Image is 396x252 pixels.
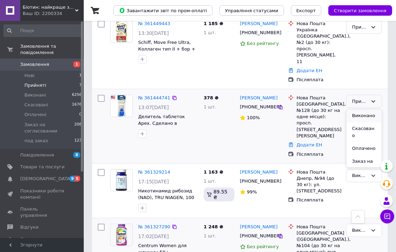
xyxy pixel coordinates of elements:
[297,224,341,230] div: Нова Пошта
[138,114,187,132] a: Делитель таблеток Apex. Сделано в [GEOGRAPHIC_DATA].
[204,178,216,184] span: 1 шт.
[79,72,82,79] span: 1
[204,30,216,35] span: 1 шт.
[297,68,322,73] a: Додати ЕН
[297,77,341,83] div: Післяплата
[20,188,65,200] span: Показники роботи компанії
[24,112,46,118] span: Оплачені
[20,224,38,230] span: Відгуки
[138,21,170,26] a: № 361449443
[20,176,72,182] span: [DEMOGRAPHIC_DATA]
[74,138,82,144] span: 123
[204,233,216,238] span: 1 шт.
[297,95,341,101] div: Нова Пошта
[297,21,341,27] div: Нова Пошта
[204,104,216,109] span: 1 шт.
[24,102,48,108] span: Скасовані
[240,21,278,27] a: [PERSON_NAME]
[204,21,223,26] span: 1 185 ₴
[240,104,282,109] span: [PHONE_NUMBER]
[20,164,65,170] span: Товари та послуги
[138,169,170,175] a: № 361329214
[24,122,74,134] span: Заказ на согласовании
[23,10,84,17] div: Ваш ID: 2200334
[328,5,392,16] button: Створити замовлення
[297,101,341,139] div: [GEOGRAPHIC_DATA], №128 (до 30 кг на одне місце): просп. [STREET_ADDRESS][PERSON_NAME]
[204,224,223,229] span: 1 248 ₴
[110,224,133,246] a: Фото товару
[20,206,65,219] span: Панель управління
[334,8,387,13] span: Створити замовлення
[111,95,132,117] img: Фото товару
[3,24,82,37] input: Пошук
[110,169,133,191] a: Фото товару
[20,152,54,158] span: Повідомлення
[219,5,284,16] button: Управління статусами
[24,138,48,144] span: под заказ
[72,92,82,98] span: 6256
[247,244,279,249] span: Без рейтингу
[346,109,382,122] li: Виконано
[380,209,394,223] button: Чат з покупцем
[291,5,322,16] button: Експорт
[138,179,169,184] span: 17:15[DATE]
[321,8,392,13] a: Створити замовлення
[23,4,75,10] span: Біотин: найкраще зі США в наявності та на замовлення
[138,95,170,100] a: № 361444741
[247,115,260,120] span: 100%
[297,151,341,158] div: Післяплата
[352,227,368,234] div: Виконано
[79,112,82,118] span: 0
[204,188,234,201] div: 89.55 ₴
[138,105,169,110] span: 13:07[DATE]
[116,224,127,246] img: Фото товару
[20,61,49,68] span: Замовлення
[119,7,207,14] span: Завантажити звіт по пром-оплаті
[240,169,278,176] a: [PERSON_NAME]
[24,92,46,98] span: Виконані
[110,95,133,117] a: Фото товару
[24,82,46,89] span: Прийняті
[346,155,382,182] li: Заказ на согласовании
[24,72,35,79] span: Нові
[240,30,282,35] span: [PHONE_NUMBER]
[346,122,382,142] li: Скасовано
[225,8,278,13] span: Управління статусами
[247,41,279,46] span: Без рейтингу
[138,40,195,64] a: Schiff, Move Free Ultra, Коллаген тип II + бор + гиалуроновая кислота, 30 таблеток
[297,142,322,147] a: Додати ЕН
[297,169,341,175] div: Нова Пошта
[111,21,132,43] img: Фото товару
[75,176,80,182] span: 5
[73,61,80,67] span: 1
[138,30,169,36] span: 13:30[DATE]
[297,175,341,194] div: Днепр, №94 (до 30 кг): ул. [STREET_ADDRESS]
[240,178,282,184] span: [PHONE_NUMBER]
[240,224,278,230] a: [PERSON_NAME]
[74,122,82,134] span: 208
[297,27,341,65] div: Українка ([GEOGRAPHIC_DATA].), №2 (до 30 кг): просп. [PERSON_NAME], 11
[73,152,80,158] span: 8
[297,197,341,203] div: Післяплата
[138,224,170,229] a: № 361327290
[113,5,212,16] button: Завантажити звіт по пром-оплаті
[204,169,223,175] span: 1 163 ₴
[116,169,127,191] img: Фото товару
[20,43,84,56] span: Замовлення та повідомлення
[297,8,316,13] span: Експорт
[79,82,82,89] span: 7
[240,95,278,101] a: [PERSON_NAME]
[110,21,133,43] a: Фото товару
[346,142,382,155] li: Оплачено
[352,172,368,180] div: Виконано
[72,102,82,108] span: 1676
[352,24,368,31] div: Прийнято
[20,236,39,243] span: Покупці
[352,98,368,105] div: Прийнято
[138,234,169,239] span: 17:02[DATE]
[138,188,194,213] a: Никотинамид рибозид (NAD), TRU NIAGEN, 100 мг, 30 капсул. Сделано в [GEOGRAPHIC_DATA].
[204,95,219,100] span: 378 ₴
